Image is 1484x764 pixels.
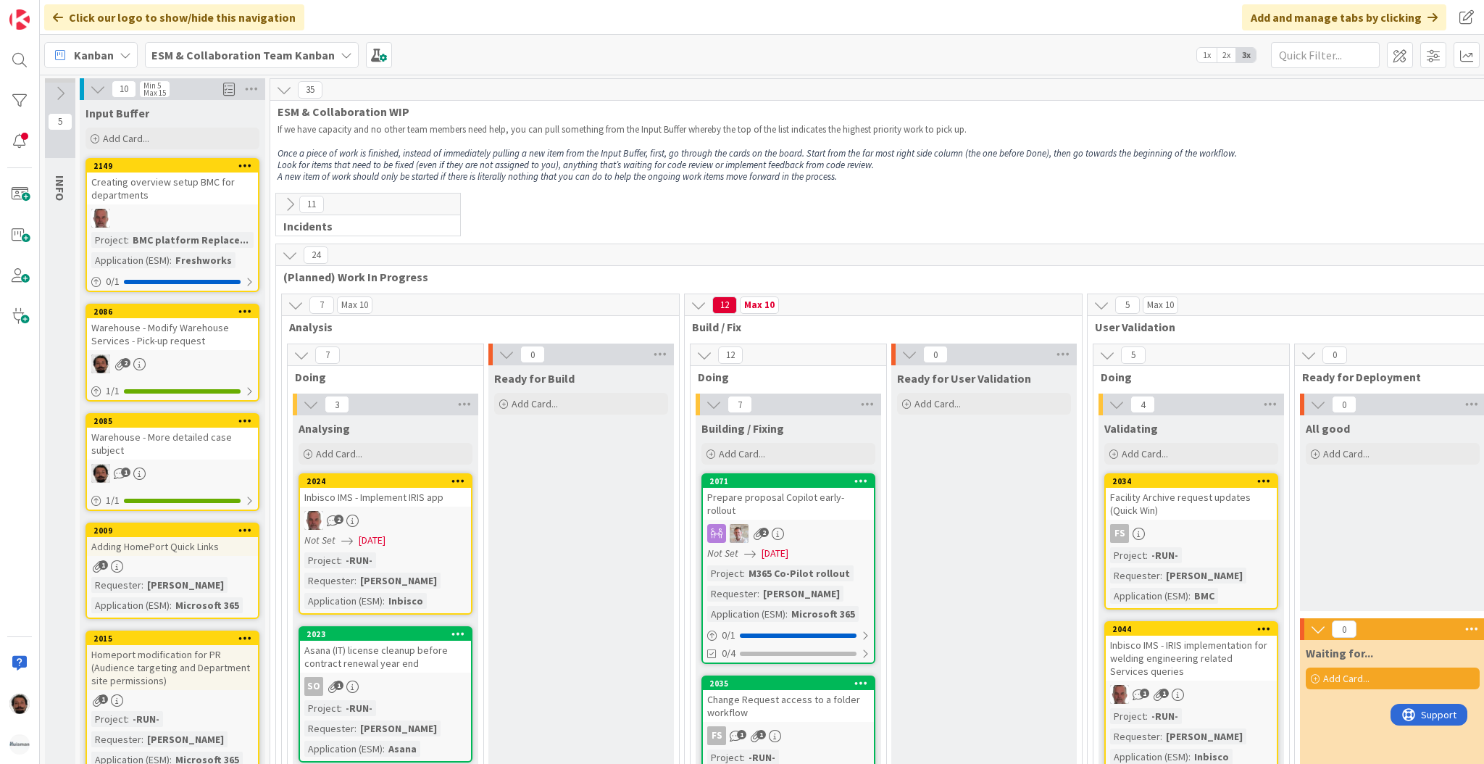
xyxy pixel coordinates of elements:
span: 0 [520,346,545,363]
span: 1 [334,681,343,690]
div: 2085 [87,415,258,428]
span: 0 [1332,396,1356,413]
div: [PERSON_NAME] [357,721,441,736]
span: Analysis [289,320,661,334]
div: [PERSON_NAME] [143,577,228,593]
div: M365 Co-Pilot rollout [745,565,854,581]
span: 0 / 1 [106,274,120,289]
div: 2086 [87,305,258,318]
div: Requester [304,721,354,736]
span: 2 [759,528,769,537]
div: BMC [1191,588,1218,604]
div: Prepare proposal Copilot early-rollout [703,488,874,520]
span: 0 [1322,346,1347,364]
div: 2044 [1112,624,1277,634]
div: 2071 [709,476,874,486]
span: 1 [99,560,108,570]
div: Add and manage tabs by clicking [1242,4,1446,30]
span: 0/4 [722,646,735,661]
div: Adding HomePort Quick Links [87,537,258,556]
div: 2024 [307,476,471,486]
div: 2044 [1106,623,1277,636]
span: Add Card... [914,397,961,410]
i: Not Set [304,533,335,547]
div: HB [1106,685,1277,704]
div: Requester [707,586,757,602]
span: : [340,700,342,716]
div: 2015 [93,634,258,644]
div: 2009 [87,524,258,537]
div: Application (ESM) [304,593,383,609]
span: : [141,731,143,747]
span: Add Card... [1323,447,1370,460]
div: Inbisco IMS - Implement IRIS app [300,488,471,507]
span: 1 [121,468,130,477]
span: Incidents [283,219,442,233]
div: Microsoft 365 [172,597,243,613]
span: 1 [99,694,108,704]
span: Ready for Deployment [1302,370,1472,384]
div: 2034 [1106,475,1277,488]
span: 2 [121,358,130,368]
span: 10 [112,80,136,98]
span: Ready for User Validation [897,371,1031,386]
div: [PERSON_NAME] [1162,568,1246,584]
div: Asana (IT) license cleanup before contract renewal year end [300,641,471,673]
span: : [1188,588,1191,604]
div: 2024Inbisco IMS - Implement IRIS app [300,475,471,507]
div: 2035 [709,678,874,689]
span: : [757,586,759,602]
div: -RUN- [342,700,376,716]
input: Quick Filter... [1271,42,1380,68]
div: Project [1110,708,1146,724]
div: FS [703,726,874,745]
div: -RUN- [1148,547,1182,563]
div: Homeport modification for PR (Audience targeting and Department site permissions) [87,645,258,690]
div: Max 10 [744,302,775,309]
span: All good [1306,421,1350,436]
div: Application (ESM) [707,606,785,622]
div: -RUN- [1148,708,1182,724]
div: 2023 [300,628,471,641]
div: 2149 [87,159,258,173]
div: Application (ESM) [304,741,383,757]
div: 2086 [93,307,258,317]
span: 2 [334,515,343,524]
div: 1/1 [87,382,258,400]
div: Project [707,565,743,581]
div: Max 10 [341,302,368,309]
div: Project [91,232,127,248]
div: 0/1 [87,273,258,291]
span: 5 [48,113,72,130]
div: Microsoft 365 [788,606,859,622]
span: [DATE] [762,546,788,561]
span: : [1160,728,1162,744]
div: 2149Creating overview setup BMC for departments [87,159,258,204]
span: : [170,597,172,613]
div: [PERSON_NAME] [143,731,228,747]
div: Project [91,711,127,727]
span: Validating [1104,421,1158,436]
span: 1 / 1 [106,493,120,508]
div: 2009 [93,526,258,536]
div: Application (ESM) [1110,588,1188,604]
span: Add Card... [1122,447,1168,460]
span: 3x [1236,48,1256,62]
img: HB [304,511,323,530]
div: Requester [304,573,354,589]
div: Freshworks [172,252,235,268]
div: BMC platform Replace... [129,232,252,248]
div: [PERSON_NAME] [1162,728,1246,744]
span: 1 [1140,689,1149,698]
span: 0 [1332,620,1356,638]
span: 11 [299,196,324,213]
span: 12 [718,346,743,364]
span: 1 [756,730,766,739]
div: Click our logo to show/hide this navigation [44,4,304,30]
div: 2071Prepare proposal Copilot early-rollout [703,475,874,520]
span: 2x [1217,48,1236,62]
img: AC [91,464,110,483]
div: FS [707,726,726,745]
div: 2023 [307,629,471,639]
div: 2035 [703,677,874,690]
